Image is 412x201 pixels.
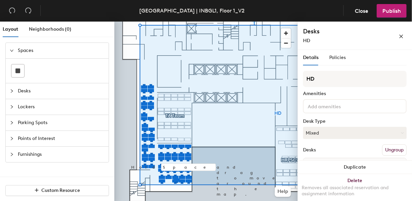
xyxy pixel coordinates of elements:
h4: Desks [303,27,377,36]
div: [GEOGRAPHIC_DATA] | INBGL1, Floor 1_V2 [140,6,245,15]
button: Duplicate [298,161,412,174]
span: expanded [10,49,14,53]
button: Mixed [303,127,407,139]
span: HD [303,38,310,44]
span: Name [305,159,325,171]
input: Add amenities [306,102,367,110]
button: Custom Resource [5,185,109,196]
div: Removes all associated reservation and assignment information [302,185,408,197]
div: Desk Type [303,119,407,124]
span: collapsed [10,89,14,93]
span: Close [355,8,368,14]
div: Amenities [303,91,407,96]
button: Redo (⌘ + ⇧ + Z) [22,4,35,18]
button: Undo (⌘ + Z) [5,4,19,18]
span: collapsed [10,152,14,156]
button: Ungroup [382,144,407,156]
span: Parking Spots [18,115,105,131]
button: Close [349,4,374,18]
span: Neighborhoods (0) [29,26,71,32]
button: Help [275,186,291,197]
span: Furnishings [18,147,105,162]
span: undo [9,7,15,14]
button: Publish [377,4,407,18]
span: Spaces [18,43,105,58]
span: Layout [3,26,18,32]
span: Points of Interest [18,131,105,146]
span: close [399,34,404,39]
span: Desks [18,83,105,99]
span: collapsed [10,137,14,141]
span: Publish [382,8,401,14]
span: Details [303,55,319,60]
span: Policies [329,55,346,60]
span: collapsed [10,121,14,125]
div: Desks [303,147,316,153]
span: collapsed [10,105,14,109]
span: Custom Resource [42,188,80,193]
span: Lockers [18,99,105,115]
